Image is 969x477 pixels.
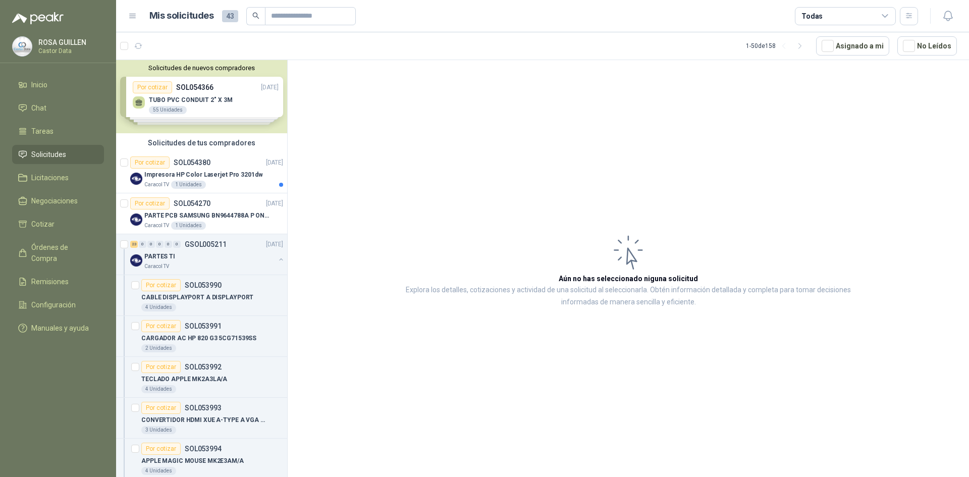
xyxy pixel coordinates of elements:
[130,173,142,185] img: Company Logo
[12,75,104,94] a: Inicio
[12,238,104,268] a: Órdenes de Compra
[12,319,104,338] a: Manuales y ayuda
[116,316,287,357] a: Por cotizarSOL053991CARGADOR AC HP 820 G3 5CG71539SS2 Unidades
[31,219,55,230] span: Cotizar
[266,199,283,208] p: [DATE]
[31,276,69,287] span: Remisiones
[141,279,181,291] div: Por cotizar
[31,195,78,206] span: Negociaciones
[12,145,104,164] a: Solicitudes
[141,426,176,434] div: 3 Unidades
[173,241,181,248] div: 0
[31,242,94,264] span: Órdenes de Compra
[12,191,104,210] a: Negociaciones
[144,222,169,230] p: Caracol TV
[12,272,104,291] a: Remisiones
[116,398,287,439] a: Por cotizarSOL053993CONVERTIDOR HDMI XUE A-TYPE A VGA AG62003 Unidades
[746,38,808,54] div: 1 - 50 de 158
[816,36,889,56] button: Asignado a mi
[559,273,698,284] h3: Aún no has seleccionado niguna solicitud
[252,12,259,19] span: search
[31,79,47,90] span: Inicio
[185,445,222,452] p: SOL053994
[130,214,142,226] img: Company Logo
[31,323,89,334] span: Manuales y ayuda
[174,200,210,207] p: SOL054270
[130,254,142,267] img: Company Logo
[116,193,287,234] a: Por cotizarSOL054270[DATE] Company LogoPARTE PCB SAMSUNG BN9644788A P ONECONNECaracol TV1 Unidades
[141,375,227,384] p: TECLADO APPLE MK2A3LA/A
[171,222,206,230] div: 1 Unidades
[149,9,214,23] h1: Mis solicitudes
[12,122,104,141] a: Tareas
[141,456,244,466] p: APPLE MAGIC MOUSE MK2E3AM/A
[116,275,287,316] a: Por cotizarSOL053990CABLE DISPLAYPORT A DISPLAYPORT4 Unidades
[266,158,283,168] p: [DATE]
[12,168,104,187] a: Licitaciones
[12,98,104,118] a: Chat
[141,385,176,393] div: 4 Unidades
[222,10,238,22] span: 43
[141,344,176,352] div: 2 Unidades
[130,197,170,209] div: Por cotizar
[12,12,64,24] img: Logo peakr
[139,241,146,248] div: 0
[130,238,285,271] a: 23 0 0 0 0 0 GSOL005211[DATE] Company LogoPARTES TICaracol TV
[147,241,155,248] div: 0
[31,172,69,183] span: Licitaciones
[156,241,164,248] div: 0
[38,48,101,54] p: Castor Data
[141,443,181,455] div: Por cotizar
[38,39,101,46] p: ROSA GUILLEN
[141,402,181,414] div: Por cotizar
[12,215,104,234] a: Cotizar
[144,252,175,261] p: PARTES TI
[144,211,270,221] p: PARTE PCB SAMSUNG BN9644788A P ONECONNE
[31,126,53,137] span: Tareas
[116,357,287,398] a: Por cotizarSOL053992TECLADO APPLE MK2A3LA/A4 Unidades
[141,467,176,475] div: 4 Unidades
[120,64,283,72] button: Solicitudes de nuevos compradores
[141,361,181,373] div: Por cotizar
[130,241,138,248] div: 23
[185,323,222,330] p: SOL053991
[116,133,287,152] div: Solicitudes de tus compradores
[31,299,76,310] span: Configuración
[141,320,181,332] div: Por cotizar
[12,295,104,314] a: Configuración
[13,37,32,56] img: Company Logo
[116,60,287,133] div: Solicitudes de nuevos compradoresPor cotizarSOL054366[DATE] TUBO PVC CONDUIT 2" X 3M55 UnidadesPo...
[171,181,206,189] div: 1 Unidades
[897,36,957,56] button: No Leídos
[31,149,66,160] span: Solicitudes
[185,404,222,411] p: SOL053993
[141,334,256,343] p: CARGADOR AC HP 820 G3 5CG71539SS
[185,241,227,248] p: GSOL005211
[31,102,46,114] span: Chat
[174,159,210,166] p: SOL054380
[116,152,287,193] a: Por cotizarSOL054380[DATE] Company LogoImpresora HP Color Laserjet Pro 3201dwCaracol TV1 Unidades
[185,282,222,289] p: SOL053990
[141,293,253,302] p: CABLE DISPLAYPORT A DISPLAYPORT
[185,363,222,370] p: SOL053992
[801,11,823,22] div: Todas
[389,284,868,308] p: Explora los detalles, cotizaciones y actividad de una solicitud al seleccionarla. Obtén informaci...
[144,181,169,189] p: Caracol TV
[141,415,267,425] p: CONVERTIDOR HDMI XUE A-TYPE A VGA AG6200
[144,170,262,180] p: Impresora HP Color Laserjet Pro 3201dw
[266,240,283,249] p: [DATE]
[130,156,170,169] div: Por cotizar
[165,241,172,248] div: 0
[141,303,176,311] div: 4 Unidades
[144,262,169,271] p: Caracol TV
